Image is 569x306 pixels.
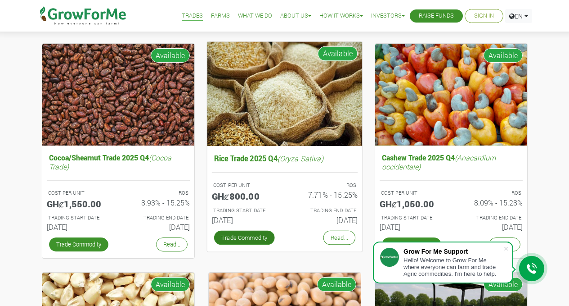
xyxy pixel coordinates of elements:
[458,198,523,207] h6: 8.09% - 15.28%
[489,237,520,251] a: Read...
[459,189,521,197] p: ROS
[48,189,110,197] p: COST PER UNIT
[182,11,203,21] a: Trades
[317,277,356,292] span: Available
[211,11,230,21] a: Farms
[125,198,190,207] h6: 8.93% - 15.25%
[49,237,108,251] a: Trade Commodity
[474,11,494,21] a: Sign In
[380,223,444,231] h6: [DATE]
[293,181,356,189] p: ROS
[47,151,190,235] a: Cocoa/Shearnut Trade 2025 Q4(Cocoa Trade) COST PER UNIT GHȼ1,550.00 ROS 8.93% - 15.25% TRADING ST...
[484,277,523,292] span: Available
[375,44,527,146] img: growforme image
[382,237,441,251] a: Trade Commodity
[238,11,272,21] a: What We Do
[47,151,190,173] h5: Cocoa/Shearnut Trade 2025 Q4
[380,151,523,173] h5: Cashew Trade 2025 Q4
[291,215,358,224] h6: [DATE]
[211,190,278,201] h5: GHȼ800.00
[318,46,358,61] span: Available
[125,223,190,231] h6: [DATE]
[47,198,112,209] h5: GHȼ1,550.00
[382,153,496,171] i: (Anacardium occidentale)
[126,214,188,222] p: Estimated Trading End Date
[49,153,171,171] i: (Cocoa Trade)
[505,9,532,23] a: EN
[293,206,356,214] p: Estimated Trading End Date
[484,48,523,63] span: Available
[211,215,278,224] h6: [DATE]
[403,248,503,255] div: Grow For Me Support
[151,48,190,63] span: Available
[47,223,112,231] h6: [DATE]
[419,11,454,21] a: Raise Funds
[213,206,276,214] p: Estimated Trading Start Date
[280,11,311,21] a: About Us
[211,151,357,228] a: Rice Trade 2025 Q4(Oryza Sativa) COST PER UNIT GHȼ800.00 ROS 7.71% - 15.25% TRADING START DATE [D...
[319,11,363,21] a: How it Works
[277,153,323,163] i: (Oryza Sativa)
[371,11,405,21] a: Investors
[459,214,521,222] p: Estimated Trading End Date
[458,223,523,231] h6: [DATE]
[403,257,503,277] div: Hello! Welcome to Grow For Me where everyone can farm and trade Agric commodities. I'm here to help.
[380,151,523,235] a: Cashew Trade 2025 Q4(Anacardium occidentale) COST PER UNIT GHȼ1,050.00 ROS 8.09% - 15.28% TRADING...
[381,189,443,197] p: COST PER UNIT
[151,277,190,292] span: Available
[42,44,194,146] img: growforme image
[213,181,276,189] p: COST PER UNIT
[214,230,274,245] a: Trade Commodity
[323,230,355,245] a: Read...
[381,214,443,222] p: Estimated Trading Start Date
[126,189,188,197] p: ROS
[156,237,188,251] a: Read...
[48,214,110,222] p: Estimated Trading Start Date
[291,190,358,199] h6: 7.71% - 15.25%
[380,198,444,209] h5: GHȼ1,050.00
[207,41,362,146] img: growforme image
[211,151,357,165] h5: Rice Trade 2025 Q4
